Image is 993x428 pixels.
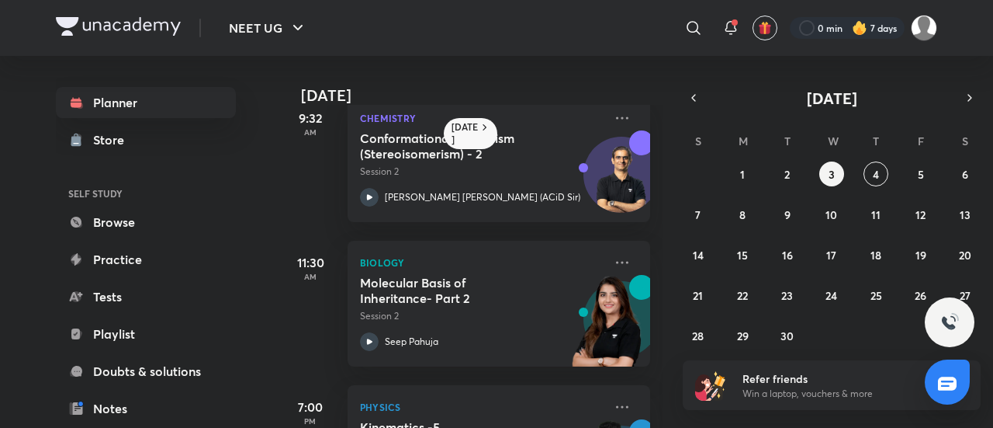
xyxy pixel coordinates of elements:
abbr: Wednesday [828,134,839,148]
a: Doubts & solutions [56,356,236,387]
abbr: September 26, 2025 [915,288,926,303]
h6: Refer friends [742,371,933,387]
h4: [DATE] [301,86,666,105]
p: Chemistry [360,109,604,127]
button: September 26, 2025 [908,283,933,308]
abbr: Saturday [962,134,968,148]
abbr: September 28, 2025 [692,329,704,343]
button: September 17, 2025 [819,242,844,267]
abbr: September 23, 2025 [781,288,793,303]
button: NEET UG [220,12,317,43]
abbr: Thursday [873,134,879,148]
button: September 1, 2025 [730,162,755,186]
abbr: September 17, 2025 [826,248,836,263]
button: September 23, 2025 [775,283,800,308]
div: Store [93,130,133,149]
abbr: September 18, 2025 [870,248,881,263]
abbr: September 24, 2025 [825,288,837,303]
button: September 18, 2025 [863,242,888,267]
abbr: September 20, 2025 [959,248,971,263]
abbr: Sunday [695,134,701,148]
h6: [DATE] [452,121,479,146]
button: September 4, 2025 [863,162,888,186]
span: [DATE] [807,88,857,109]
a: Tests [56,281,236,312]
abbr: September 19, 2025 [915,248,926,263]
button: September 2, 2025 [775,162,800,186]
button: September 7, 2025 [686,202,711,227]
button: September 11, 2025 [863,202,888,227]
button: September 27, 2025 [953,283,977,308]
button: September 30, 2025 [775,323,800,348]
a: Store [56,124,236,155]
abbr: Tuesday [784,134,791,148]
img: Avatar [584,145,659,220]
button: [DATE] [704,87,959,109]
img: Shristi Raj [911,15,937,41]
button: September 10, 2025 [819,202,844,227]
abbr: September 14, 2025 [693,248,704,263]
p: Win a laptop, vouchers & more [742,387,933,401]
button: September 12, 2025 [908,202,933,227]
abbr: September 2, 2025 [784,167,790,182]
button: September 9, 2025 [775,202,800,227]
button: September 22, 2025 [730,283,755,308]
abbr: September 4, 2025 [873,167,879,182]
img: ttu [940,313,959,332]
h5: 7:00 [279,398,341,416]
a: Planner [56,87,236,118]
abbr: September 9, 2025 [784,207,791,222]
button: September 13, 2025 [953,202,977,227]
h5: Molecular Basis of Inheritance- Part 2 [360,275,553,306]
abbr: September 21, 2025 [693,288,703,303]
abbr: September 13, 2025 [960,207,971,222]
p: PM [279,416,341,426]
button: avatar [753,16,777,40]
abbr: September 25, 2025 [870,288,882,303]
p: Physics [360,398,604,416]
abbr: September 6, 2025 [962,167,968,182]
abbr: September 3, 2025 [829,167,835,182]
button: September 5, 2025 [908,162,933,186]
abbr: September 22, 2025 [737,288,748,303]
p: Session 2 [360,165,604,179]
abbr: September 29, 2025 [737,329,749,343]
button: September 29, 2025 [730,323,755,348]
a: Browse [56,207,236,238]
button: September 3, 2025 [819,162,844,186]
a: Notes [56,393,236,424]
a: Playlist [56,318,236,350]
p: AM [279,272,341,281]
abbr: September 15, 2025 [737,248,748,263]
button: September 8, 2025 [730,202,755,227]
button: September 28, 2025 [686,323,711,348]
p: Biology [360,253,604,272]
p: [PERSON_NAME] [PERSON_NAME] (ACiD Sir) [385,190,580,204]
a: Company Logo [56,17,181,40]
abbr: Friday [918,134,924,148]
abbr: Monday [739,134,748,148]
button: September 6, 2025 [953,162,977,186]
button: September 24, 2025 [819,283,844,308]
abbr: September 16, 2025 [782,248,793,263]
abbr: September 5, 2025 [918,167,924,182]
button: September 21, 2025 [686,283,711,308]
abbr: September 12, 2025 [915,207,926,222]
button: September 20, 2025 [953,242,977,267]
button: September 14, 2025 [686,242,711,267]
abbr: September 27, 2025 [960,288,971,303]
abbr: September 30, 2025 [780,329,794,343]
img: referral [695,370,726,401]
button: September 16, 2025 [775,242,800,267]
img: unacademy [565,275,650,382]
p: Session 2 [360,309,604,323]
p: Seep Pahuja [385,335,438,349]
abbr: September 1, 2025 [740,167,745,182]
h6: SELF STUDY [56,180,236,207]
abbr: September 11, 2025 [871,207,881,222]
button: September 25, 2025 [863,283,888,308]
img: Company Logo [56,17,181,36]
img: streak [852,20,867,36]
img: avatar [758,21,772,35]
h5: 9:32 [279,109,341,127]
